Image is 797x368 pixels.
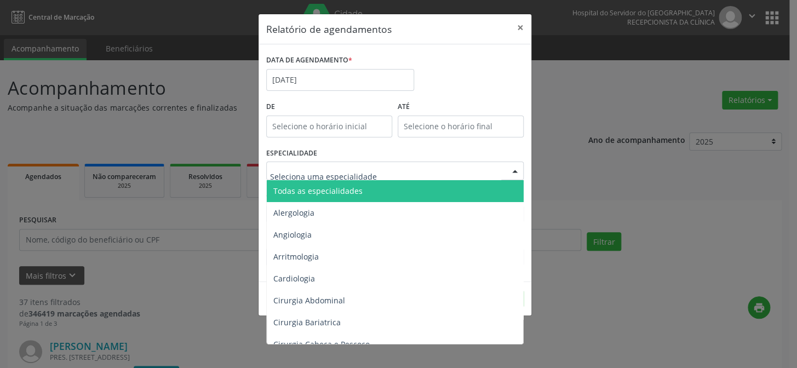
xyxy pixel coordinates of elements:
[509,14,531,41] button: Close
[273,295,345,306] span: Cirurgia Abdominal
[266,99,392,116] label: De
[273,317,341,327] span: Cirurgia Bariatrica
[398,116,524,137] input: Selecione o horário final
[398,99,524,116] label: ATÉ
[266,145,317,162] label: ESPECIALIDADE
[266,52,352,69] label: DATA DE AGENDAMENTO
[273,208,314,218] span: Alergologia
[273,186,363,196] span: Todas as especialidades
[266,22,392,36] h5: Relatório de agendamentos
[273,339,370,349] span: Cirurgia Cabeça e Pescoço
[273,273,315,284] span: Cardiologia
[273,251,319,262] span: Arritmologia
[266,116,392,137] input: Selecione o horário inicial
[270,165,501,187] input: Seleciona uma especialidade
[273,229,312,240] span: Angiologia
[266,69,414,91] input: Selecione uma data ou intervalo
